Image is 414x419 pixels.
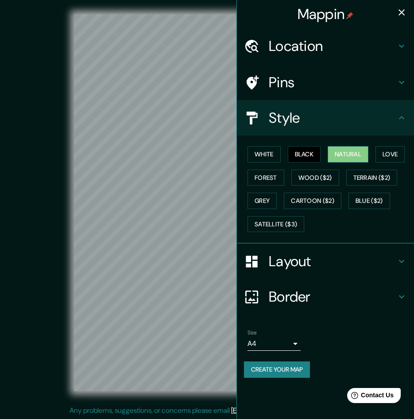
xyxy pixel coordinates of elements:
[237,244,414,279] div: Layout
[298,5,354,23] h4: Mappin
[375,146,405,163] button: Love
[346,12,353,19] img: pin-icon.png
[269,252,396,270] h4: Layout
[248,337,301,351] div: A4
[248,329,257,337] label: Size
[269,74,396,91] h4: Pins
[237,279,414,314] div: Border
[70,405,342,416] p: Any problems, suggestions, or concerns please email .
[237,28,414,64] div: Location
[328,146,368,163] button: Natural
[291,170,339,186] button: Wood ($2)
[248,216,304,233] button: Satellite ($3)
[74,14,340,391] canvas: Map
[248,146,281,163] button: White
[288,146,321,163] button: Black
[348,193,390,209] button: Blue ($2)
[346,170,398,186] button: Terrain ($2)
[248,170,284,186] button: Forest
[269,288,396,306] h4: Border
[269,37,396,55] h4: Location
[269,109,396,127] h4: Style
[231,406,340,415] a: [EMAIL_ADDRESS][DOMAIN_NAME]
[335,384,404,409] iframe: Help widget launcher
[244,361,310,378] button: Create your map
[284,193,341,209] button: Cartoon ($2)
[237,65,414,100] div: Pins
[248,193,277,209] button: Grey
[237,100,414,136] div: Style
